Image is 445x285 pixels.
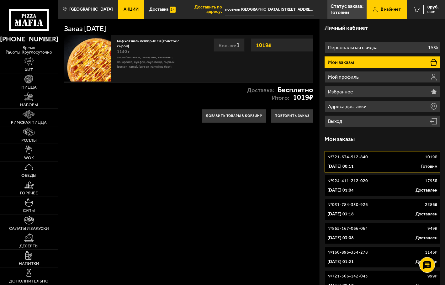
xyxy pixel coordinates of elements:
p: Доставлен [416,211,437,217]
strong: 1019 ₽ [293,94,313,101]
p: Доставлен [416,259,437,265]
span: Роллы [21,138,37,143]
p: Адреса доставки [328,104,368,109]
p: 1019 ₽ [425,154,437,160]
span: Доставка [149,7,168,12]
p: № 924-411-212-020 [327,178,368,184]
span: Доставить по адресу: [181,5,225,14]
a: Биф хот чили пеппер 40 см (толстое с сыром) [117,38,179,49]
span: посёлок Парголово, улица Михаила Дудина, 25к1 [225,4,314,15]
p: [DATE] 03:08 [327,235,354,241]
span: Обеды [21,173,36,178]
strong: Бесплатно [278,86,313,94]
a: №865-167-066-064949₽[DATE] 03:08Доставлен [325,223,441,244]
p: 999 ₽ [427,273,437,279]
span: 1 [236,41,240,49]
p: Мой профиль [328,75,360,80]
a: №031-784-330-9262286₽[DATE] 03:18Доставлен [325,199,441,220]
span: Пицца [21,85,37,90]
p: [DATE] 01:04 [327,187,354,193]
input: Ваш адрес доставки [225,4,314,15]
h3: Личный кабинет [325,25,368,31]
span: Напитки [19,261,39,266]
span: Горячее [20,191,38,195]
p: № 160-896-354-278 [327,249,368,256]
span: Акции [124,7,139,12]
p: Статус заказа: [331,4,363,9]
p: Доставлен [416,235,437,241]
span: Салаты и закуски [9,226,49,231]
span: [GEOGRAPHIC_DATA] [69,7,113,12]
a: №160-896-354-2781146₽[DATE] 01:21Доставлен [325,246,441,268]
a: №924-411-212-0201793₽[DATE] 01:04Доставлен [325,175,441,196]
p: 1146 ₽ [425,249,437,256]
p: Готовим [421,163,437,170]
span: 0 шт. [427,10,439,14]
p: Доставка: [247,87,274,93]
p: 15% [428,45,438,50]
img: 15daf4d41897b9f0e9f617042186c801.svg [170,6,176,13]
p: фарш болоньезе, пепперони, халапеньо, моцарелла, лук фри, соус-пицца, сырный [PERSON_NAME], [PERS... [117,55,185,69]
span: Дополнительно [9,279,49,283]
strong: 1019 ₽ [254,39,273,51]
p: Мои заказы [328,60,355,65]
p: Избранное [328,89,354,94]
span: WOK [24,156,34,160]
span: Наборы [20,103,38,107]
p: Готовим [331,10,349,15]
p: Итого: [272,95,289,101]
span: В кабинет [381,7,401,12]
a: №321-634-512-8401019₽[DATE] 00:11Готовим [325,151,441,172]
p: Выход [328,119,343,124]
span: 0 руб. [427,5,439,9]
p: [DATE] 03:18 [327,211,354,217]
p: № 321-634-512-840 [327,154,368,160]
button: Повторить заказ [271,109,313,123]
p: 2286 ₽ [425,202,437,208]
button: Добавить товары в корзину [202,109,266,123]
p: № 031-784-330-926 [327,202,368,208]
span: 1140 г [117,49,130,54]
div: Кол-во: [214,38,245,52]
span: Десерты [19,244,39,248]
p: [DATE] 01:21 [327,259,354,265]
h3: Мои заказы [325,136,355,142]
p: Доставлен [416,187,437,193]
span: Римская пицца [11,120,47,125]
p: 949 ₽ [427,225,437,232]
p: № 721-306-142-043 [327,273,368,279]
span: Хит [25,68,33,72]
p: № 865-167-066-064 [327,225,368,232]
h1: Заказ [DATE] [64,25,106,33]
p: Персональная скидка [328,45,379,50]
p: 1793 ₽ [425,178,437,184]
p: [DATE] 00:11 [327,163,354,170]
span: Супы [23,208,35,213]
